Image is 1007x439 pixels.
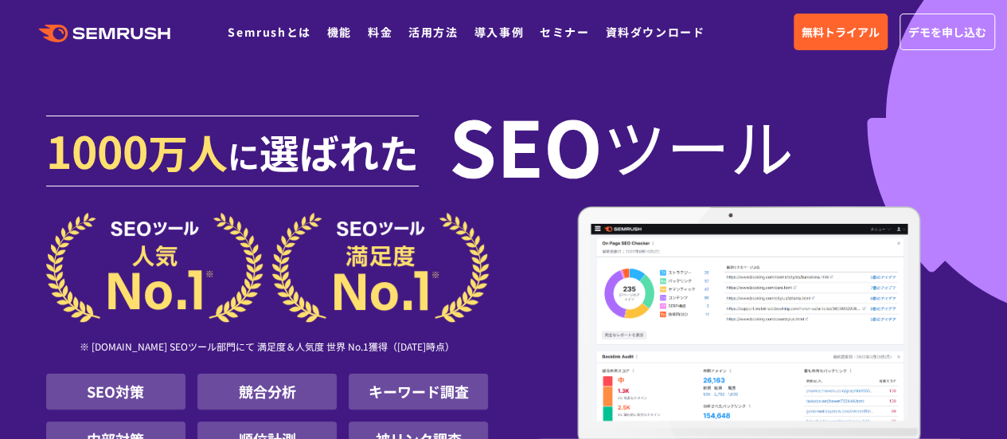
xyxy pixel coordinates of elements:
[228,132,260,178] span: に
[368,24,392,40] a: 料金
[327,24,352,40] a: 機能
[148,123,228,180] span: 万人
[408,24,458,40] a: 活用方法
[474,24,524,40] a: 導入事例
[540,24,589,40] a: セミナー
[46,118,148,182] span: 1000
[900,14,995,50] a: デモを申し込む
[794,14,888,50] a: 無料トライアル
[802,23,880,41] span: 無料トライアル
[228,24,310,40] a: Semrushとは
[46,374,185,410] li: SEO対策
[605,24,705,40] a: 資料ダウンロード
[449,113,603,177] span: SEO
[46,323,489,374] div: ※ [DOMAIN_NAME] SEOツール部門にて 満足度＆人気度 世界 No.1獲得（[DATE]時点）
[908,23,986,41] span: デモを申し込む
[603,113,794,177] span: ツール
[349,374,488,410] li: キーワード調査
[197,374,337,410] li: 競合分析
[260,123,419,180] span: 選ばれた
